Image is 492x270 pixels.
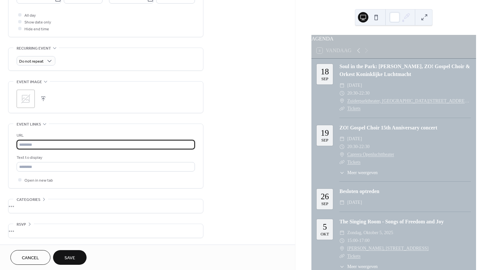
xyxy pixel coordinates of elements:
div: 5 [323,223,327,231]
span: - [358,143,359,151]
span: Hide end time [24,26,49,33]
span: Show date only [24,19,51,26]
div: ••• [8,199,203,213]
a: ZO! Gospel Choir 15th Anniversary concert [339,125,437,130]
span: [DATE] [347,82,362,89]
a: The Singing Room - Songs of Freedom and Joy [339,219,444,224]
a: Soul in the Park: [PERSON_NAME], ZO! Gospel Choir & Orkest Koninklijke Luchtmacht [339,64,470,77]
div: URL [17,132,194,139]
span: 15:00 [347,237,358,245]
div: sep [321,138,328,142]
div: okt [321,232,329,236]
div: ​ [339,143,345,151]
span: [DATE] [347,135,362,143]
div: ​ [339,158,345,166]
span: Meer weergeven [347,169,377,176]
span: 20:30 [347,89,358,97]
span: [DATE] [347,199,362,206]
div: ​ [339,237,345,245]
span: - [358,89,359,97]
div: ​ [339,151,345,158]
button: Save [53,250,87,265]
div: ••• [8,224,203,238]
div: 19 [321,129,329,137]
span: 22:30 [359,89,370,97]
span: Cancel [22,255,39,262]
span: 22:30 [359,143,370,151]
button: ​Meer weergeven [339,169,377,176]
div: AGENDA [311,35,476,43]
span: - [358,237,359,245]
span: Categories [17,196,40,203]
span: 20:30 [347,143,358,151]
button: ​Meer weergeven [339,263,377,270]
a: Tickets [347,254,361,259]
span: Event image [17,79,42,85]
div: ​ [339,135,345,143]
span: Recurring event [17,45,51,52]
a: Tickets [347,106,361,111]
div: ​ [339,229,345,237]
span: RSVP [17,221,26,228]
div: 18 [321,67,329,76]
span: Do not repeat [19,58,44,65]
div: 26 [321,192,329,201]
div: Besloten optreden [339,187,471,195]
span: Meer weergeven [347,263,377,270]
a: Caprera Openluchttheater [347,151,394,158]
div: sep [321,202,328,206]
div: ​ [339,97,345,105]
div: ​ [339,89,345,97]
button: Cancel [10,250,50,265]
span: All day [24,12,36,19]
span: Open in new tab [24,177,53,184]
span: zondag, oktober 5, 2025 [347,229,393,237]
div: Text to display [17,154,194,161]
span: 17:00 [359,237,370,245]
span: Event links [17,121,41,128]
span: Save [64,255,75,262]
div: ​ [339,82,345,89]
div: ​ [339,245,345,252]
div: ​ [339,169,345,176]
a: Tickets [347,160,361,165]
div: ​ [339,105,345,112]
div: ​ [339,263,345,270]
div: ​ [339,252,345,260]
div: sep [321,77,328,81]
a: [PERSON_NAME], [STREET_ADDRESS] [347,245,429,252]
div: ​ [339,199,345,206]
div: ; [17,90,35,108]
a: Zuiderparktheater, [GEOGRAPHIC_DATA][STREET_ADDRESS] [347,97,471,105]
